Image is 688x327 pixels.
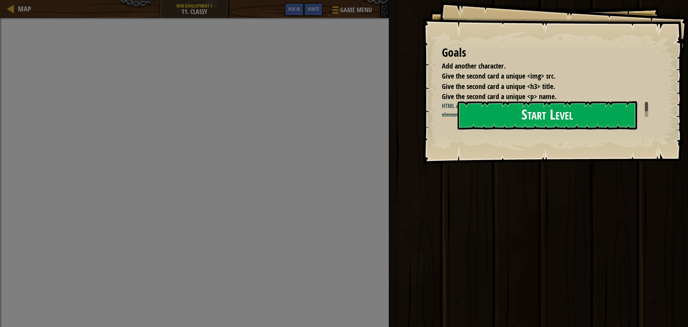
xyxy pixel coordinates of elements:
[433,92,646,102] li: Give the second card a unique <p> name.
[458,101,637,130] button: Start Level
[442,71,555,81] span: Give the second card a unique <img> src.
[340,5,372,15] span: Game Menu
[442,102,654,118] p: HTML and CSS make use of the idea of . A is a way of grouping similar elements by giving them a r...
[307,5,319,12] span: Hints
[442,45,648,61] div: Goals
[442,81,555,91] span: Give the second card a unique <h3> title.
[442,61,506,71] span: Add another character.
[433,71,646,81] li: Give the second card a unique <img> src.
[442,92,556,101] span: Give the second card a unique <p> name.
[288,5,300,12] span: Ask AI
[14,4,31,14] a: Map
[326,3,376,20] button: Game Menu
[433,61,646,71] li: Add another character.
[433,81,646,92] li: Give the second card a unique <h3> title.
[285,3,304,16] button: Ask AI
[18,4,31,14] span: Map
